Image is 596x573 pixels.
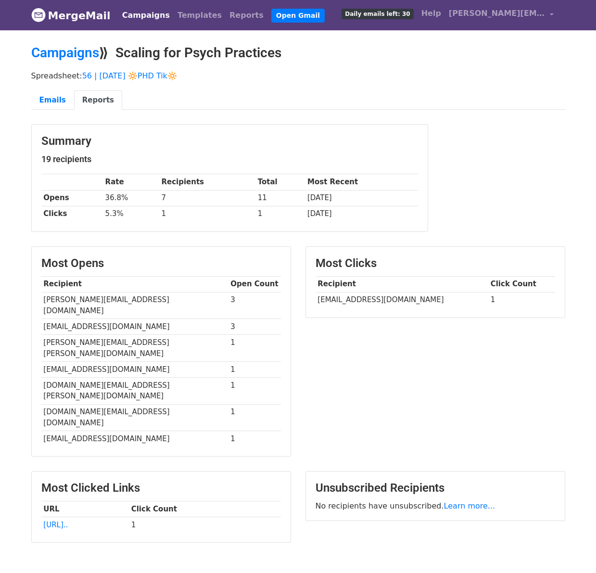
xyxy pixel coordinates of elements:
[41,361,228,377] td: [EMAIL_ADDRESS][DOMAIN_NAME]
[41,134,418,148] h3: Summary
[305,190,418,206] td: [DATE]
[103,206,159,222] td: 5.3%
[41,154,418,165] h5: 19 recipients
[118,6,174,25] a: Campaigns
[103,190,159,206] td: 36.8%
[228,292,281,319] td: 3
[316,501,555,511] p: No recipients have unsubscribed.
[159,190,255,206] td: 7
[228,404,281,431] td: 1
[228,319,281,335] td: 3
[43,521,68,529] a: [URL]..
[342,9,413,19] span: Daily emails left: 30
[228,431,281,447] td: 1
[271,9,325,23] a: Open Gmail
[174,6,226,25] a: Templates
[255,174,305,190] th: Total
[255,190,305,206] td: 11
[41,292,228,319] td: [PERSON_NAME][EMAIL_ADDRESS][DOMAIN_NAME]
[338,4,417,23] a: Daily emails left: 30
[228,335,281,362] td: 1
[226,6,267,25] a: Reports
[31,90,74,110] a: Emails
[31,8,46,22] img: MergeMail logo
[316,481,555,495] h3: Unsubscribed Recipients
[31,45,565,61] h2: ⟫ Scaling for Psych Practices
[31,71,565,81] p: Spreadsheet:
[129,501,281,517] th: Click Count
[228,276,281,292] th: Open Count
[41,276,228,292] th: Recipient
[82,71,177,80] a: 56 | [DATE] 🔆PHD Tik🔆
[41,335,228,362] td: [PERSON_NAME][EMAIL_ADDRESS][PERSON_NAME][DOMAIN_NAME]
[316,292,488,308] td: [EMAIL_ADDRESS][DOMAIN_NAME]
[305,174,418,190] th: Most Recent
[41,404,228,431] td: [DOMAIN_NAME][EMAIL_ADDRESS][DOMAIN_NAME]
[305,206,418,222] td: [DATE]
[41,206,103,222] th: Clicks
[488,276,555,292] th: Click Count
[159,174,255,190] th: Recipients
[228,361,281,377] td: 1
[316,256,555,270] h3: Most Clicks
[159,206,255,222] td: 1
[41,378,228,405] td: [DOMAIN_NAME][EMAIL_ADDRESS][PERSON_NAME][DOMAIN_NAME]
[488,292,555,308] td: 1
[445,4,558,26] a: [PERSON_NAME][EMAIL_ADDRESS][DOMAIN_NAME]
[449,8,545,19] span: [PERSON_NAME][EMAIL_ADDRESS][DOMAIN_NAME]
[74,90,122,110] a: Reports
[41,431,228,447] td: [EMAIL_ADDRESS][DOMAIN_NAME]
[41,481,281,495] h3: Most Clicked Links
[41,501,129,517] th: URL
[548,527,596,573] iframe: Chat Widget
[316,276,488,292] th: Recipient
[129,517,281,533] td: 1
[31,45,99,61] a: Campaigns
[31,5,111,25] a: MergeMail
[418,4,445,23] a: Help
[444,501,495,510] a: Learn more...
[41,256,281,270] h3: Most Opens
[41,319,228,335] td: [EMAIL_ADDRESS][DOMAIN_NAME]
[103,174,159,190] th: Rate
[228,378,281,405] td: 1
[41,190,103,206] th: Opens
[255,206,305,222] td: 1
